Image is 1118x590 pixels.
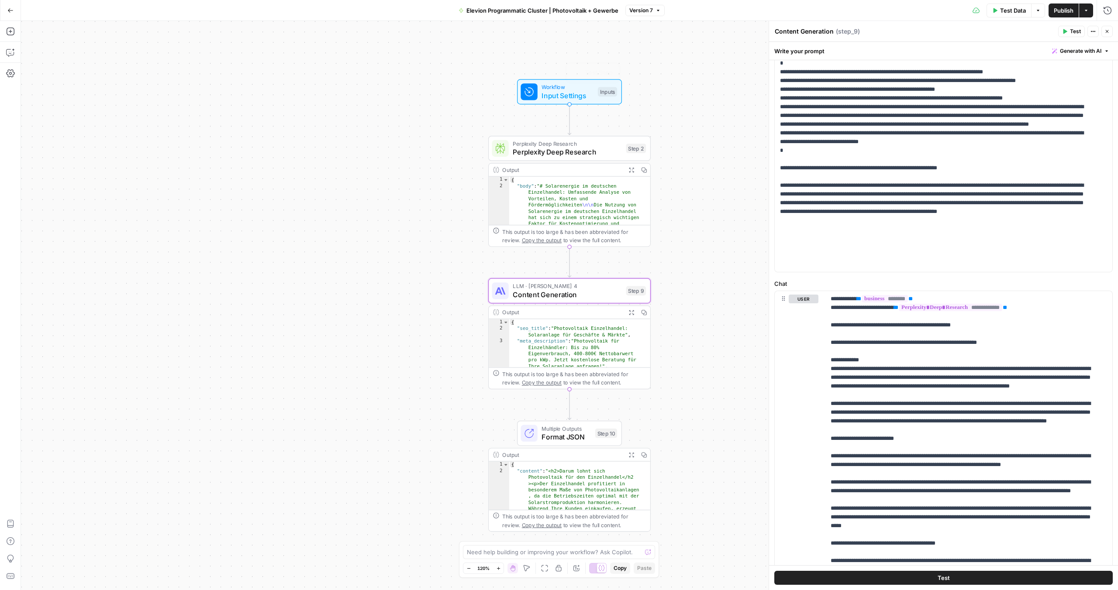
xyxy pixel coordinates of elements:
div: Step 2 [626,144,646,153]
textarea: Content Generation [775,27,834,36]
span: Workflow [542,83,594,91]
div: WorkflowInput SettingsInputsTest Step [488,79,651,105]
span: Version 7 [629,7,653,14]
span: Toggle code folding, rows 1 through 7 [503,319,509,325]
button: Paste [634,563,655,574]
button: Version 7 [625,5,665,16]
div: Inputs [598,87,617,97]
span: Format JSON [542,432,591,442]
button: Test [774,571,1113,585]
div: 3 [489,338,509,369]
span: Test [938,573,950,582]
span: Multiple Outputs [542,424,591,432]
div: 1 [489,177,509,183]
span: LLM · [PERSON_NAME] 4 [513,282,622,290]
div: Step 9 [626,286,646,296]
button: Copy [610,563,630,574]
button: Test Data [987,3,1031,17]
div: Step 10 [595,429,617,438]
button: Elevion Programmatic Cluster | Photovoltaik + Gewerbe [453,3,624,17]
span: Test Data [1000,6,1026,15]
span: Copy the output [522,237,562,243]
div: Perplexity Deep ResearchPerplexity Deep ResearchStep 2Output{ "body":"# Solarenergie im deutschen... [488,136,651,247]
div: 1 [489,462,509,468]
span: Perplexity Deep Research [513,140,622,148]
span: Copy the output [522,522,562,528]
g: Edge from step_2 to step_9 [568,247,571,278]
span: Publish [1054,6,1073,15]
button: Publish [1049,3,1079,17]
button: Generate with AI [1049,45,1113,57]
span: Toggle code folding, rows 1 through 3 [503,177,509,183]
div: Write your prompt [769,42,1118,60]
span: Input Settings [542,90,594,101]
div: This output is too large & has been abbreviated for review. to view the full content. [502,512,646,529]
div: LLM · [PERSON_NAME] 4Content GenerationStep 9Output{ "seo_title":"Photovoltaik Einzelhandel: Sola... [488,278,651,389]
label: Chat [774,279,1113,288]
span: Copy [614,564,627,572]
span: Toggle code folding, rows 1 through 3 [503,462,509,468]
span: Perplexity Deep Research [513,147,622,157]
div: Output [502,308,622,316]
button: Test [1058,26,1085,37]
span: ( step_9 ) [836,27,860,36]
div: Output [502,166,622,174]
button: user [789,295,818,303]
div: 2 [489,326,509,338]
span: Elevion Programmatic Cluster | Photovoltaik + Gewerbe [466,6,618,15]
span: Paste [637,564,652,572]
g: Edge from step_9 to step_10 [568,389,571,420]
span: 120% [477,565,490,572]
span: Test [1070,27,1081,35]
div: Multiple OutputsFormat JSONStep 10Output{ "content":"<h2>Darum lohnt sich Photovoltaik für den Ei... [488,421,651,532]
div: 1 [489,319,509,325]
span: Content Generation [513,289,622,300]
span: Copy the output [522,379,562,385]
span: Generate with AI [1060,47,1101,55]
div: Output [502,450,622,459]
div: This output is too large & has been abbreviated for review. to view the full content. [502,227,646,244]
div: This output is too large & has been abbreviated for review. to view the full content. [502,370,646,387]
